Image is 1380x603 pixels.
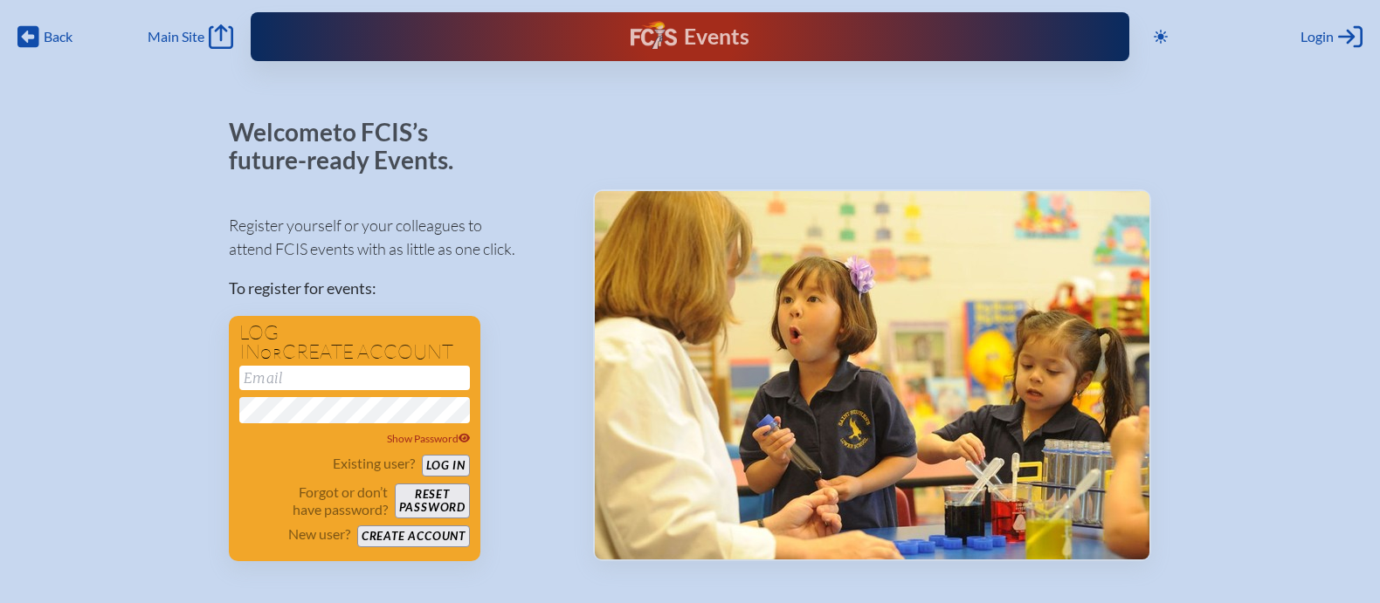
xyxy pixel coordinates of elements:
[387,432,471,445] span: Show Password
[395,483,470,518] button: Resetpassword
[239,366,470,390] input: Email
[44,28,72,45] span: Back
[422,455,470,476] button: Log in
[1301,28,1334,45] span: Login
[148,28,204,45] span: Main Site
[229,119,473,174] p: Welcome to FCIS’s future-ready Events.
[260,345,282,362] span: or
[288,525,350,543] p: New user?
[333,455,415,472] p: Existing user?
[229,277,565,300] p: To register for events:
[595,191,1149,559] img: Events
[148,24,233,49] a: Main Site
[239,483,388,518] p: Forgot or don’t have password?
[499,21,882,52] div: FCIS Events — Future ready
[239,323,470,362] h1: Log in create account
[357,525,470,547] button: Create account
[229,214,565,261] p: Register yourself or your colleagues to attend FCIS events with as little as one click.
